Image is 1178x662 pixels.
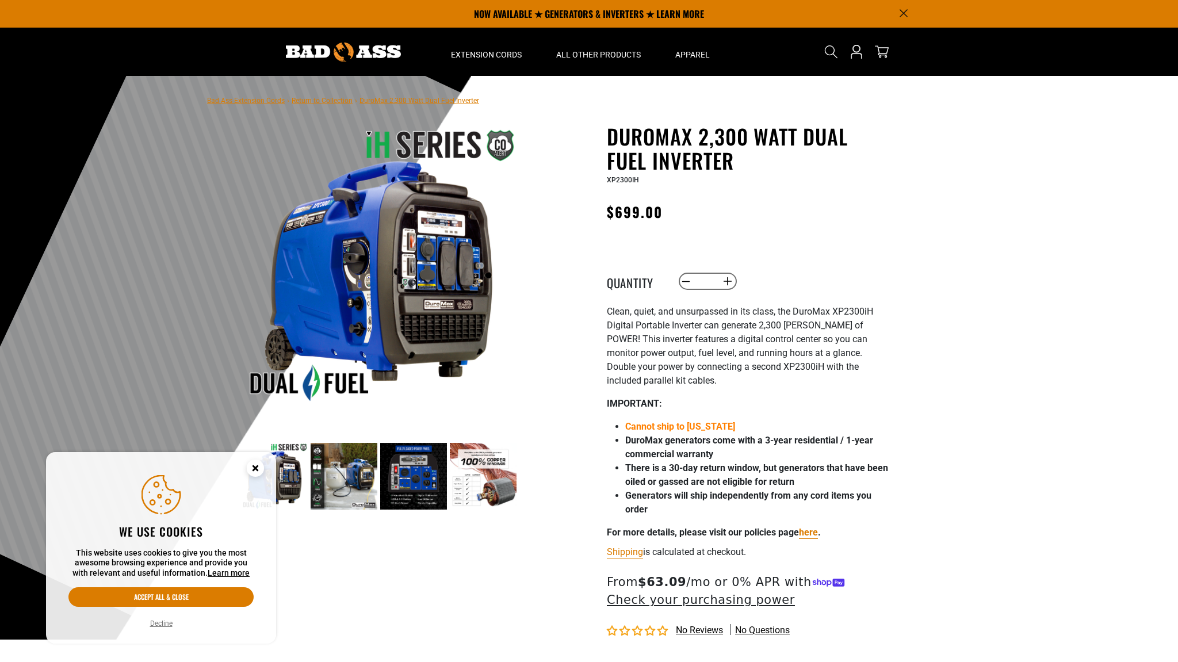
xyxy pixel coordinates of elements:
span: 0.00 stars [607,626,670,637]
summary: All Other Products [539,28,658,76]
label: Quantity [607,274,664,289]
span: DuroMax 2,300 Watt Dual Fuel Inverter [359,97,479,105]
span: Clean, quiet, and unsurpassed in its class, the DuroMax XP2300iH Digital Portable Inverter can ge... [607,306,873,386]
span: › [287,97,289,105]
strong: Generators will ship independently from any cord items you order [625,490,871,515]
p: This website uses cookies to give you the most awesome browsing experience and provide you with r... [68,548,254,579]
a: Return to Collection [292,97,353,105]
span: All Other Products [556,49,641,60]
strong: IMPORTANT: [607,398,662,409]
span: $699.00 [607,201,663,222]
div: is calculated at checkout. [607,544,889,560]
span: No reviews [676,625,723,636]
a: here [799,527,818,538]
span: Cannot ship to [US_STATE] [625,421,735,432]
span: › [355,97,357,105]
nav: breadcrumbs [207,93,479,107]
summary: Search [822,43,840,61]
aside: Cookie Consent [46,452,276,644]
strong: There is a 30-day return window, but generators that have been oiled or gassed are not eligible f... [625,462,888,487]
span: XP2300IH [607,176,639,184]
strong: For more details, please visit our policies page . [607,527,821,538]
span: Apparel [675,49,710,60]
a: Shipping [607,546,643,557]
a: Learn more [208,568,250,577]
button: Decline [147,618,176,629]
summary: Extension Cords [434,28,539,76]
h1: DuroMax 2,300 Watt Dual Fuel Inverter [607,124,889,173]
a: Bad Ass Extension Cords [207,97,285,105]
button: Accept all & close [68,587,254,607]
strong: DuroMax generators come with a 3-year residential / 1-year commercial warranty [625,435,873,460]
h2: We use cookies [68,524,254,539]
span: No questions [735,624,790,637]
img: Bad Ass Extension Cords [286,43,401,62]
summary: Apparel [658,28,727,76]
span: Extension Cords [451,49,522,60]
